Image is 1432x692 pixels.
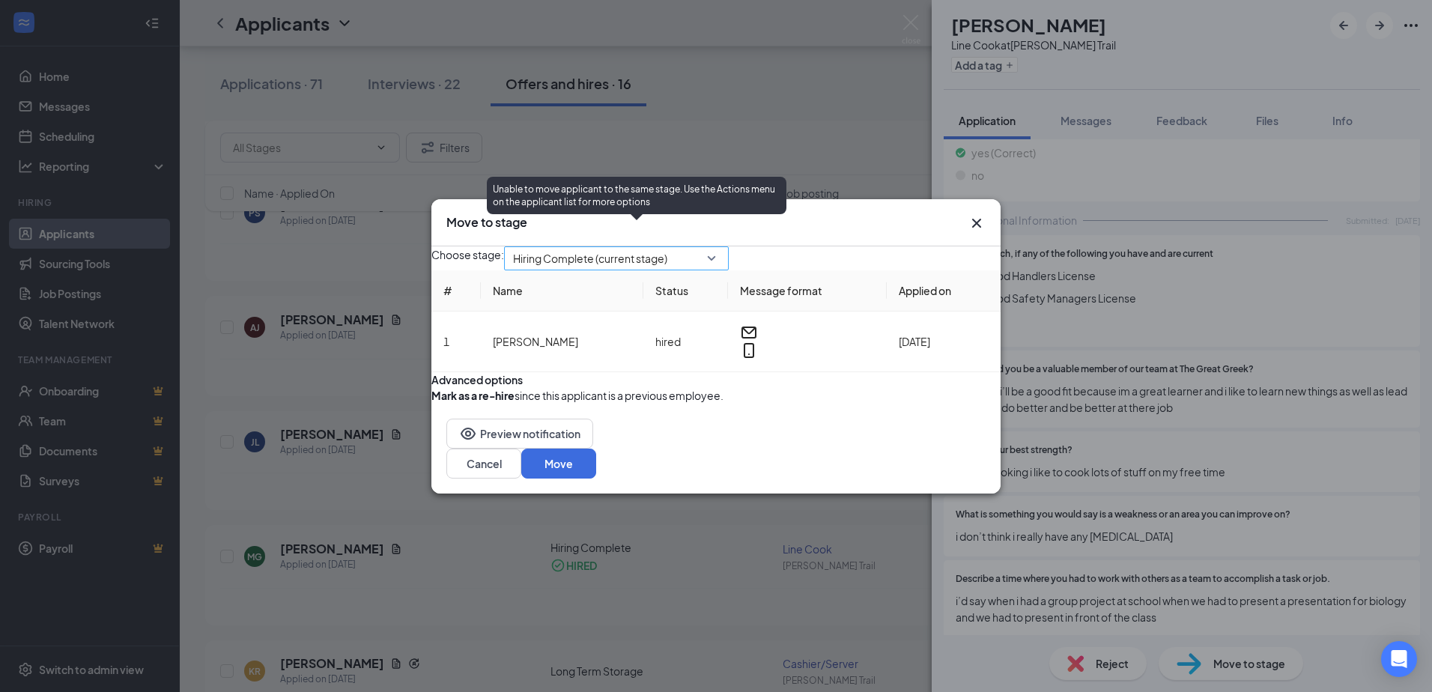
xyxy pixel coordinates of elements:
td: [DATE] [887,312,1001,372]
div: Open Intercom Messenger [1381,641,1417,677]
svg: MobileSms [740,342,758,359]
svg: Email [740,324,758,342]
button: EyePreview notification [446,419,593,449]
span: Hiring Complete (current stage) [513,247,667,270]
th: Applied on [887,270,1001,312]
button: Close [968,214,986,232]
th: Name [481,270,644,312]
td: [PERSON_NAME] [481,312,644,372]
svg: Eye [459,425,477,443]
th: # [431,270,481,312]
button: Cancel [446,449,521,479]
td: hired [643,312,728,372]
b: Mark as a re-hire [431,389,515,402]
svg: Cross [968,214,986,232]
h3: Move to stage [446,214,527,231]
div: since this applicant is a previous employee. [431,387,723,404]
th: Status [643,270,728,312]
span: 1 [443,335,449,348]
span: Choose stage: [431,246,504,270]
button: Move [521,449,596,479]
th: Message format [728,270,887,312]
div: Unable to move applicant to the same stage. Use the Actions menu on the applicant list for more o... [487,177,786,214]
div: Advanced options [431,372,1001,387]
